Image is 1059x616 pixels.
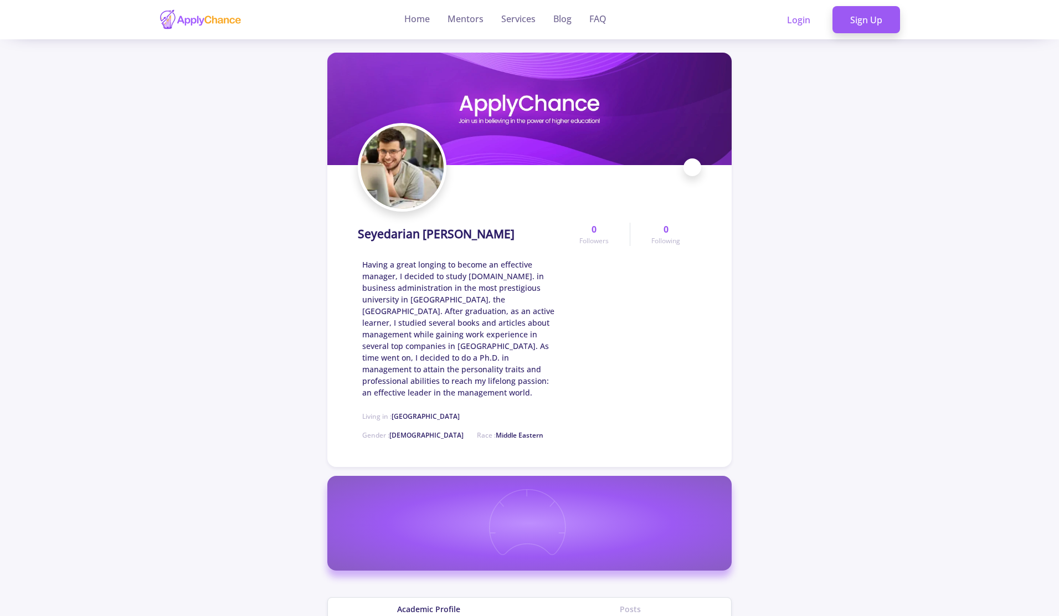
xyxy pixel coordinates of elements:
[362,430,464,440] span: Gender :
[358,227,515,241] h1: Seyedarian [PERSON_NAME]
[529,603,731,615] div: Posts
[159,9,242,30] img: applychance logo
[477,430,543,440] span: Race :
[664,223,669,236] span: 0
[327,53,732,165] img: Seyedarian Roostaiecover image
[592,223,597,236] span: 0
[558,223,630,246] a: 0Followers
[392,412,460,421] span: [GEOGRAPHIC_DATA]
[651,236,680,246] span: Following
[579,236,609,246] span: Followers
[630,223,701,246] a: 0Following
[362,412,460,421] span: Living in :
[389,430,464,440] span: [DEMOGRAPHIC_DATA]
[832,6,900,34] a: Sign Up
[769,6,828,34] a: Login
[361,126,444,209] img: Seyedarian Roostaieavatar
[362,259,558,398] span: Having a great longing to become an effective manager, I decided to study [DOMAIN_NAME]. in busin...
[496,430,543,440] span: Middle Eastern
[328,603,529,615] div: Academic Profile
